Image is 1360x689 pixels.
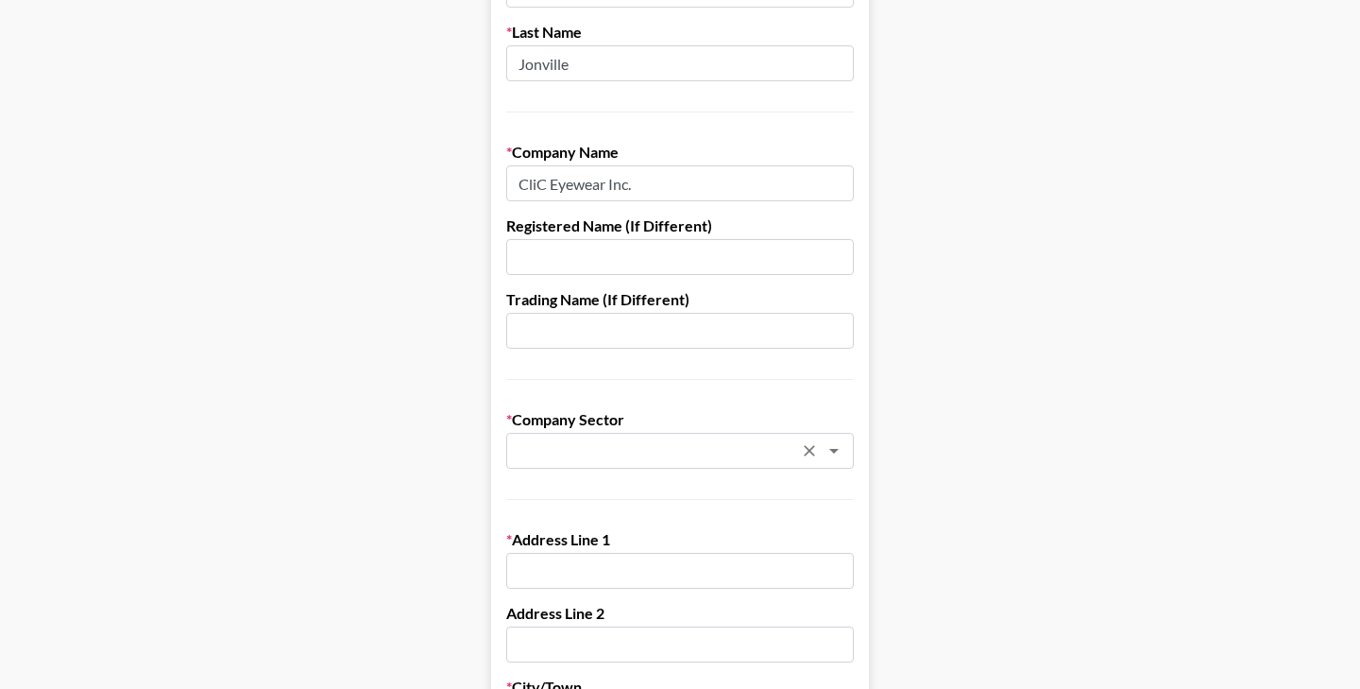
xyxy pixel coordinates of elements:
label: Company Name [506,143,854,162]
button: Clear [796,438,823,464]
label: Last Name [506,23,854,42]
label: Registered Name (If Different) [506,216,854,235]
button: Open [821,438,847,464]
label: Trading Name (If Different) [506,290,854,309]
label: Address Line 1 [506,530,854,549]
label: Address Line 2 [506,604,854,623]
label: Company Sector [506,410,854,429]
